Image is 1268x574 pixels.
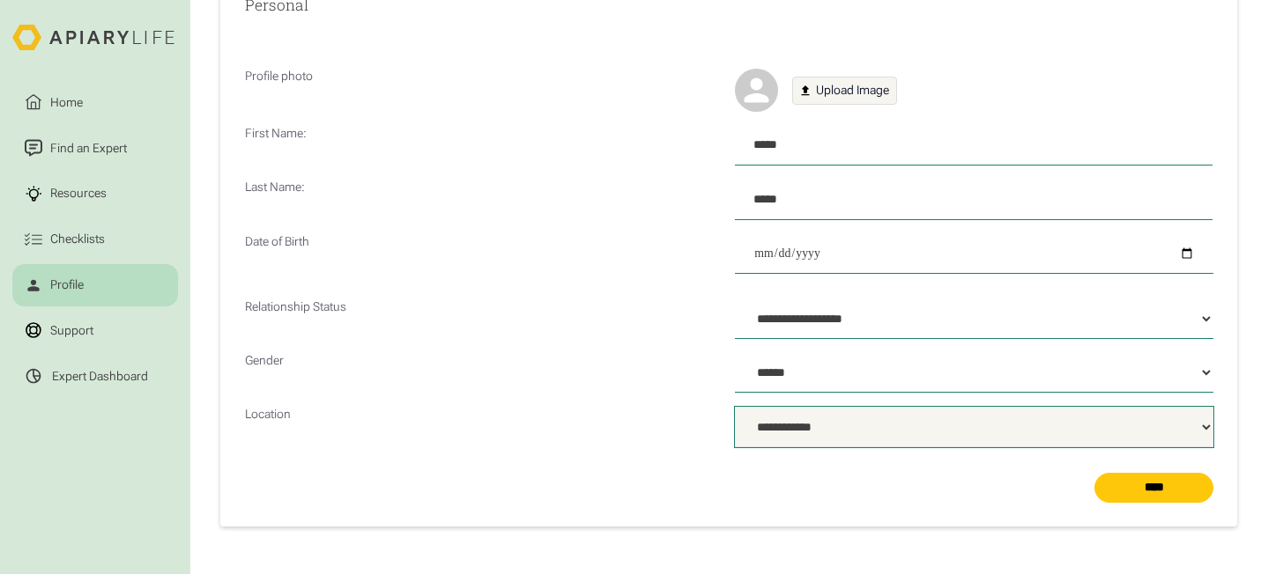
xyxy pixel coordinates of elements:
a: Checklists [12,218,178,261]
div: Checklists [48,231,108,249]
form: Profile Form [245,126,1212,503]
p: Relationship Status [245,299,723,339]
div: Profile [48,276,87,295]
div: Expert Dashboard [52,369,148,384]
a: Home [12,81,178,123]
div: Resources [48,185,110,203]
div: Support [48,322,97,341]
p: Location [245,407,723,459]
a: Profile [12,264,178,306]
p: Gender [245,353,723,393]
p: Last Name: [245,180,723,219]
a: Resources [12,173,178,215]
p: Profile photo [245,69,723,112]
a: Expert Dashboard [12,356,178,398]
a: Support [12,310,178,352]
p: First Name: [245,126,723,166]
div: Find an Expert [48,139,130,158]
div: Upload Image [816,78,889,102]
p: Date of Birth [245,234,723,286]
a: Upload Image [792,77,897,105]
div: Home [48,93,86,112]
a: Find an Expert [12,127,178,169]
